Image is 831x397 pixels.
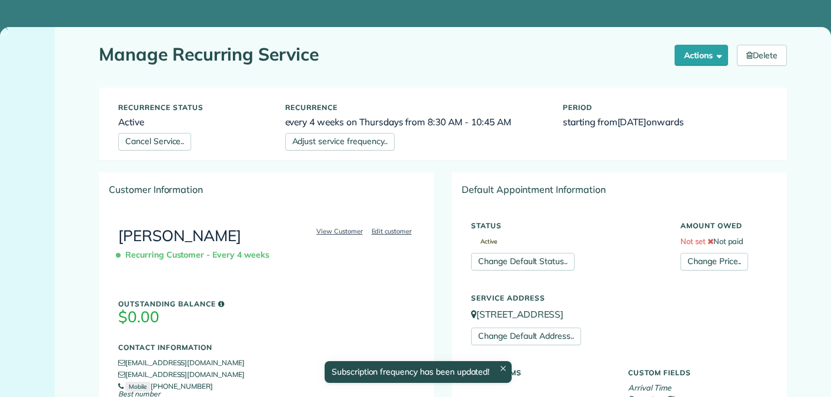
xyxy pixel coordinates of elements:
[471,369,610,376] h5: Work Items
[471,328,581,345] a: Change Default Address..
[680,236,706,246] span: Not set
[118,343,415,351] h5: Contact Information
[285,117,546,127] h6: every 4 weeks on Thursdays from 8:30 AM - 10:45 AM
[99,173,434,206] div: Customer Information
[672,216,776,271] div: Not paid
[285,133,395,151] a: Adjust service frequency..
[118,357,415,369] li: [EMAIL_ADDRESS][DOMAIN_NAME]
[125,382,151,392] small: Mobile
[118,245,274,265] span: Recurring Customer - Every 4 weeks
[675,45,729,66] button: Actions
[118,382,213,391] a: Mobile[PHONE_NUMBER]
[285,104,546,111] h5: Recurrence
[118,117,268,127] h6: Active
[628,369,767,376] h5: Custom Fields
[452,173,786,206] div: Default Appointment Information
[471,253,575,271] a: Change Default Status..
[737,45,787,66] a: Delete
[563,117,767,127] h6: starting from onwards
[680,253,748,271] a: Change Price..
[118,369,415,381] li: [EMAIL_ADDRESS][DOMAIN_NAME]
[118,300,415,308] h5: Outstanding Balance
[313,226,366,236] a: View Customer
[471,294,767,302] h5: Service Address
[471,239,497,245] span: Active
[628,383,671,392] em: Arrival Time
[618,116,647,128] span: [DATE]
[471,308,767,321] p: [STREET_ADDRESS]
[118,309,415,326] h3: $0.00
[99,45,666,64] h1: Manage Recurring Service
[471,222,663,229] h5: Status
[680,222,767,229] h5: Amount Owed
[118,104,268,111] h5: Recurrence status
[563,104,767,111] h5: Period
[368,226,416,236] a: Edit customer
[118,133,191,151] a: Cancel Service..
[118,226,241,245] a: [PERSON_NAME]
[325,361,512,383] div: Subscription frequency has been updated!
